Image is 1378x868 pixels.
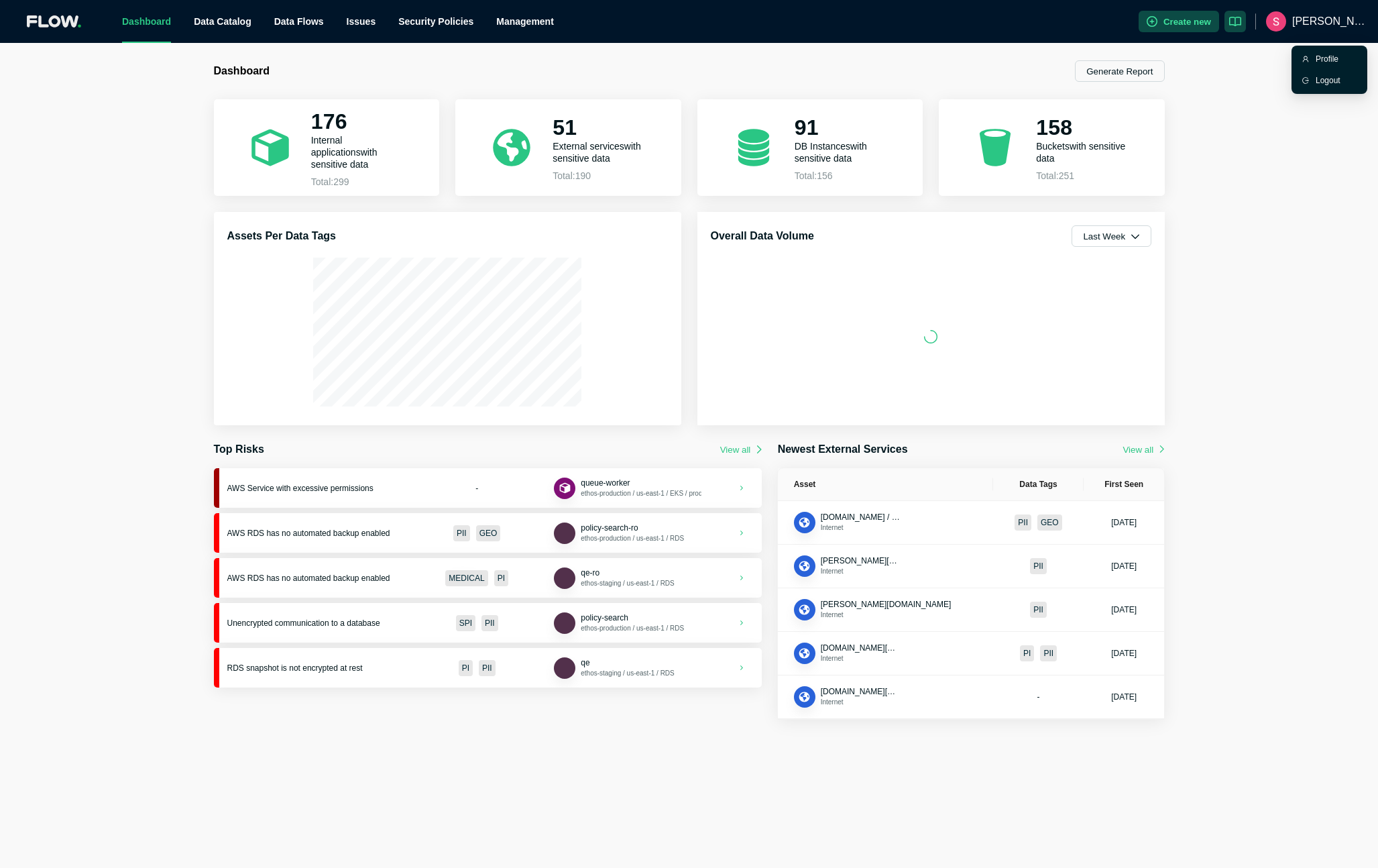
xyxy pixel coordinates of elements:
div: DBInstancepolicy-searchethos-production / us-east-1 / RDS [554,612,684,634]
div: PI [459,660,473,676]
span: Data Flows [274,16,324,27]
p: External services with sensitive data [553,140,649,164]
div: PII [1030,602,1047,618]
img: ACg8ocJ9la7mZOLiPBa_o7I9MBThCC15abFzTkUmGbbaHOJlHvQ7oQ=s96-c [1266,11,1286,32]
p: Total: 156 [795,171,891,181]
a: AWS Service with excessive permissions-Applicationqueue-workerethos-production / us-east-1 / EKS ... [214,468,762,508]
a: Data Catalog [194,16,251,27]
div: ApiEndpoint[PERSON_NAME][DOMAIN_NAME] / POST /api/v1/*/Internet [794,555,901,577]
div: [DATE] [1111,604,1137,615]
span: ethos-production / us-east-1 / RDS [581,625,684,632]
div: ApiEndpoint[DOMAIN_NAME][DATE] / POST /reviewInput.phpInternet [794,686,901,708]
h2: 51 [553,115,649,140]
span: qe-ro [581,568,599,578]
div: [DATE] [1111,561,1137,572]
th: Data Tags [993,468,1084,501]
span: user [1302,56,1310,62]
div: PII [1015,514,1031,531]
div: ApiEndpoint[DOMAIN_NAME] / GET /v1/letters/ltr_ec5bb4e7da8d2e07Internet [794,512,901,533]
div: PII [481,615,498,631]
div: AWS RDS has no automated backup enabled [227,574,400,583]
div: PII [453,525,470,541]
img: ApiEndpoint [797,516,811,530]
span: Internet [821,698,844,706]
button: qe [581,657,589,668]
button: DBInstance [554,657,575,679]
div: [DATE] [1111,517,1137,528]
div: [DATE] [1111,648,1137,659]
a: 51External serviceswith sensitive dataTotal:190 [455,99,681,196]
button: qe-ro [581,567,599,578]
div: Unencrypted communication to a database [227,618,400,628]
span: ethos-production / us-east-1 / RDS [581,535,684,542]
button: Generate Report [1075,60,1164,82]
a: Security Policies [398,16,473,27]
div: DBInstanceqe-roethos-staging / us-east-1 / RDS [554,567,675,589]
button: View all [720,445,762,455]
p: Total: 251 [1036,171,1133,181]
span: Internet [821,567,844,575]
h3: Overall Data Volume [711,228,814,244]
p: Internal applications with sensitive data [311,134,408,170]
button: queue-worker [581,478,630,488]
div: - [1009,692,1068,702]
a: 176Internal applicationswith sensitive dataTotal:299 [214,99,440,196]
span: [DOMAIN_NAME] / GET /v1/letters/ltr_ec5bb4e7da8d2e07 [821,512,1030,522]
h2: 91 [795,115,891,140]
img: Application [558,481,572,495]
span: [DOMAIN_NAME][DATE] / POST /reviewInput.php [821,687,1000,696]
span: [PERSON_NAME][DOMAIN_NAME] [821,600,952,609]
button: Application [794,599,815,620]
a: Dashboard [122,16,171,27]
button: ApiEndpoint [794,512,815,533]
a: Unencrypted communication to a databaseSPIPIIDBInstancepolicy-searchethos-production / us-east-1 ... [214,603,762,643]
img: DBInstance [558,571,572,585]
h3: Newest External Services [778,441,908,457]
div: DBInstanceqeethos-staging / us-east-1 / RDS [554,657,675,679]
div: DBInstancepolicy-search-roethos-production / us-east-1 / RDS [554,523,684,544]
span: ethos-staging / us-east-1 / RDS [581,580,675,587]
img: DBInstance [558,661,572,675]
div: PII [1030,558,1047,574]
img: Application [797,603,811,617]
div: RDS snapshot is not encrypted at rest [227,663,400,673]
button: policy-search [581,612,628,623]
p: Total: 299 [311,177,408,187]
a: 91DB Instanceswith sensitive dataTotal:156 [697,99,923,196]
p: Total: 190 [553,171,649,181]
th: Asset [778,468,994,501]
button: DBInstance [554,567,575,589]
button: ApiEndpoint [794,555,815,577]
p: DB Instances with sensitive data [795,140,891,164]
h3: Top Risks [214,441,264,457]
a: RDS snapshot is not encrypted at restPIPIIDBInstanceqeethos-staging / us-east-1 / RDS [214,648,762,688]
button: Create new [1139,11,1219,32]
span: qe [581,658,589,667]
span: [PERSON_NAME][DOMAIN_NAME] / POST /api/v1/*/ [821,556,1013,565]
span: queue-worker [581,478,630,488]
a: AWS RDS has no automated backup enabledMEDICALPIDBInstanceqe-roethos-staging / us-east-1 / RDS [214,558,762,598]
h2: 158 [1036,115,1133,140]
div: Profile [1316,52,1357,66]
h1: Dashboard [214,64,689,78]
div: GEO [1037,514,1062,531]
h3: Assets Per Data Tags [227,228,336,244]
button: [PERSON_NAME][DOMAIN_NAME] / POST /api/v1/*/ [821,555,901,566]
div: AWS RDS has no automated backup enabled [227,529,400,538]
div: AWS Service with excessive permissions [227,484,400,493]
div: Application[PERSON_NAME][DOMAIN_NAME]Internet [794,599,952,620]
div: PII [1040,645,1057,661]
button: Application [554,478,575,499]
span: [DOMAIN_NAME][DATE] / GET /api/v1/cluster/summary [821,643,1021,653]
span: ethos-staging / us-east-1 / RDS [581,669,675,677]
span: Internet [821,611,844,618]
a: AWS RDS has no automated backup enabledPIIGEODBInstancepolicy-search-roethos-production / us-east... [214,513,762,553]
div: ApiEndpoint[DOMAIN_NAME][DATE] / GET /api/v1/cluster/summaryInternet [794,643,901,664]
img: ApiEndpoint [797,647,811,661]
div: SPI [456,615,475,631]
img: ApiEndpoint [797,559,811,574]
span: policy-search-ro [581,523,638,533]
a: 158Bucketswith sensitive dataTotal:251 [939,99,1165,196]
span: loading-3-quarters [924,330,937,343]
